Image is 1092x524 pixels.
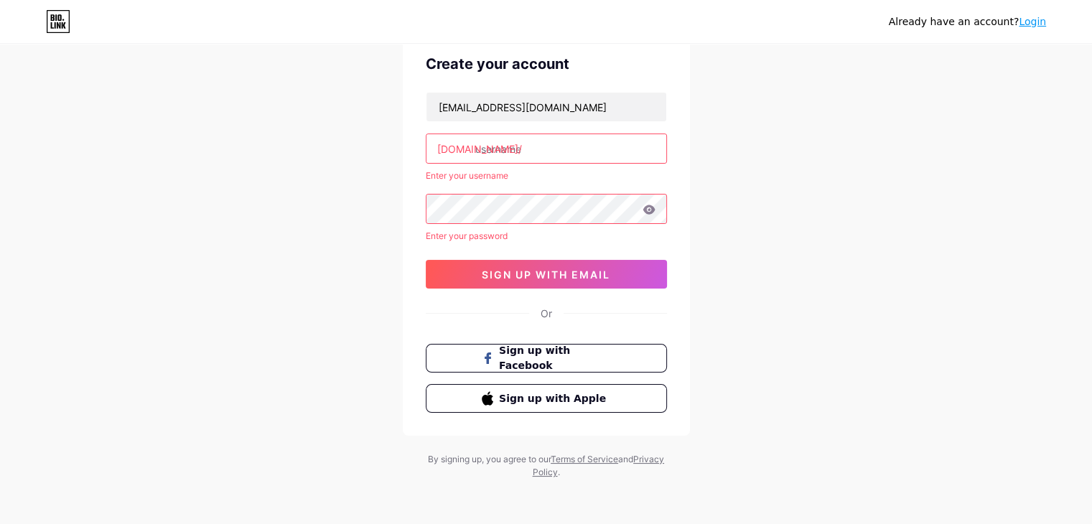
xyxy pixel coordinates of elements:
[426,230,667,243] div: Enter your password
[426,53,667,75] div: Create your account
[426,134,666,163] input: username
[426,169,667,182] div: Enter your username
[889,14,1046,29] div: Already have an account?
[426,93,666,121] input: Email
[482,268,610,281] span: sign up with email
[424,453,668,479] div: By signing up, you agree to our and .
[437,141,522,156] div: [DOMAIN_NAME]/
[551,454,618,464] a: Terms of Service
[1019,16,1046,27] a: Login
[541,306,552,321] div: Or
[426,260,667,289] button: sign up with email
[426,384,667,413] button: Sign up with Apple
[499,391,610,406] span: Sign up with Apple
[499,343,610,373] span: Sign up with Facebook
[426,344,667,373] button: Sign up with Facebook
